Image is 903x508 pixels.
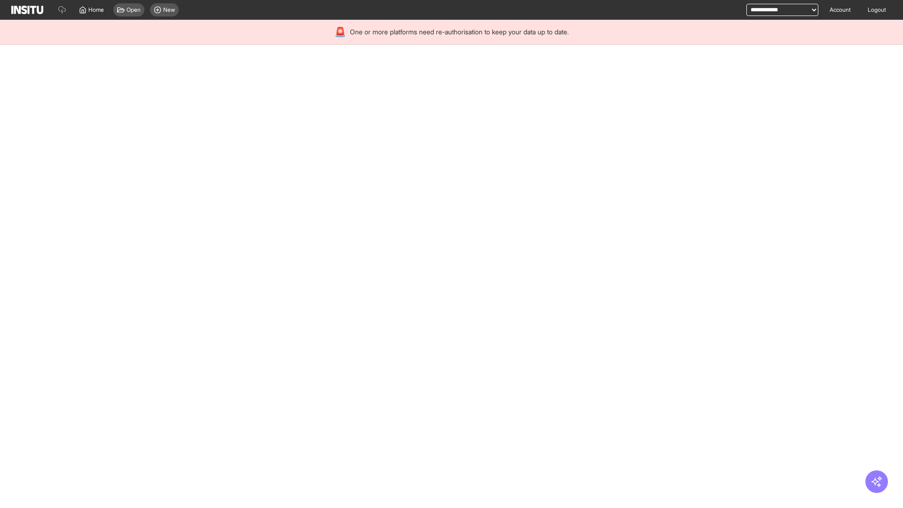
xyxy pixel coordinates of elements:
[88,6,104,14] span: Home
[127,6,141,14] span: Open
[11,6,43,14] img: Logo
[334,25,346,39] div: 🚨
[163,6,175,14] span: New
[350,27,569,37] span: One or more platforms need re-authorisation to keep your data up to date.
